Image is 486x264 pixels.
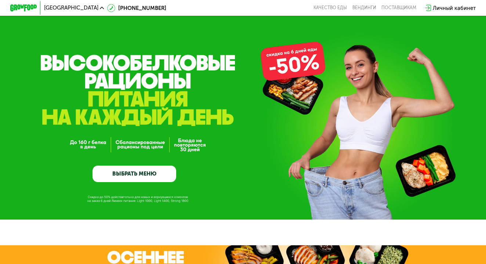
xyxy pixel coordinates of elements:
[433,4,476,12] div: Личный кабинет
[107,4,166,12] a: [PHONE_NUMBER]
[44,5,98,11] span: [GEOGRAPHIC_DATA]
[381,5,416,11] div: поставщикам
[93,166,177,182] a: ВЫБРАТЬ МЕНЮ
[352,5,376,11] a: Вендинги
[313,5,347,11] a: Качество еды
